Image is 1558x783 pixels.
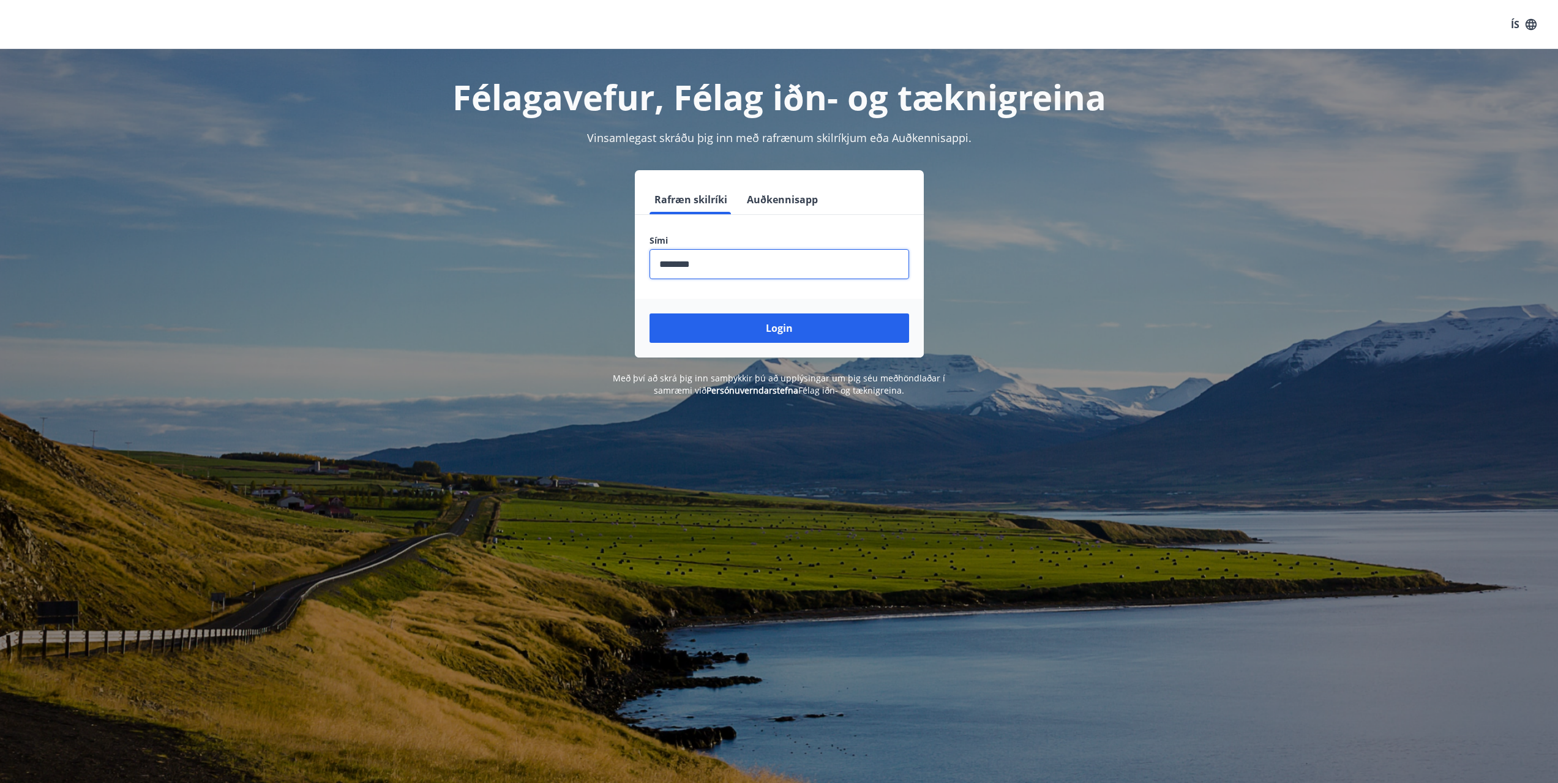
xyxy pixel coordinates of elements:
label: Sími [650,234,909,247]
span: Með því að skrá þig inn samþykkir þú að upplýsingar um þig séu meðhöndlaðar í samræmi við Félag i... [613,372,945,396]
h1: Félagavefur, Félag iðn- og tæknigreina [353,73,1205,120]
span: Vinsamlegast skráðu þig inn með rafrænum skilríkjum eða Auðkennisappi. [587,130,972,145]
button: Login [650,313,909,343]
button: ÍS [1504,13,1543,36]
a: Persónuverndarstefna [706,384,798,396]
button: Rafræn skilríki [650,185,732,214]
button: Auðkennisapp [742,185,823,214]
